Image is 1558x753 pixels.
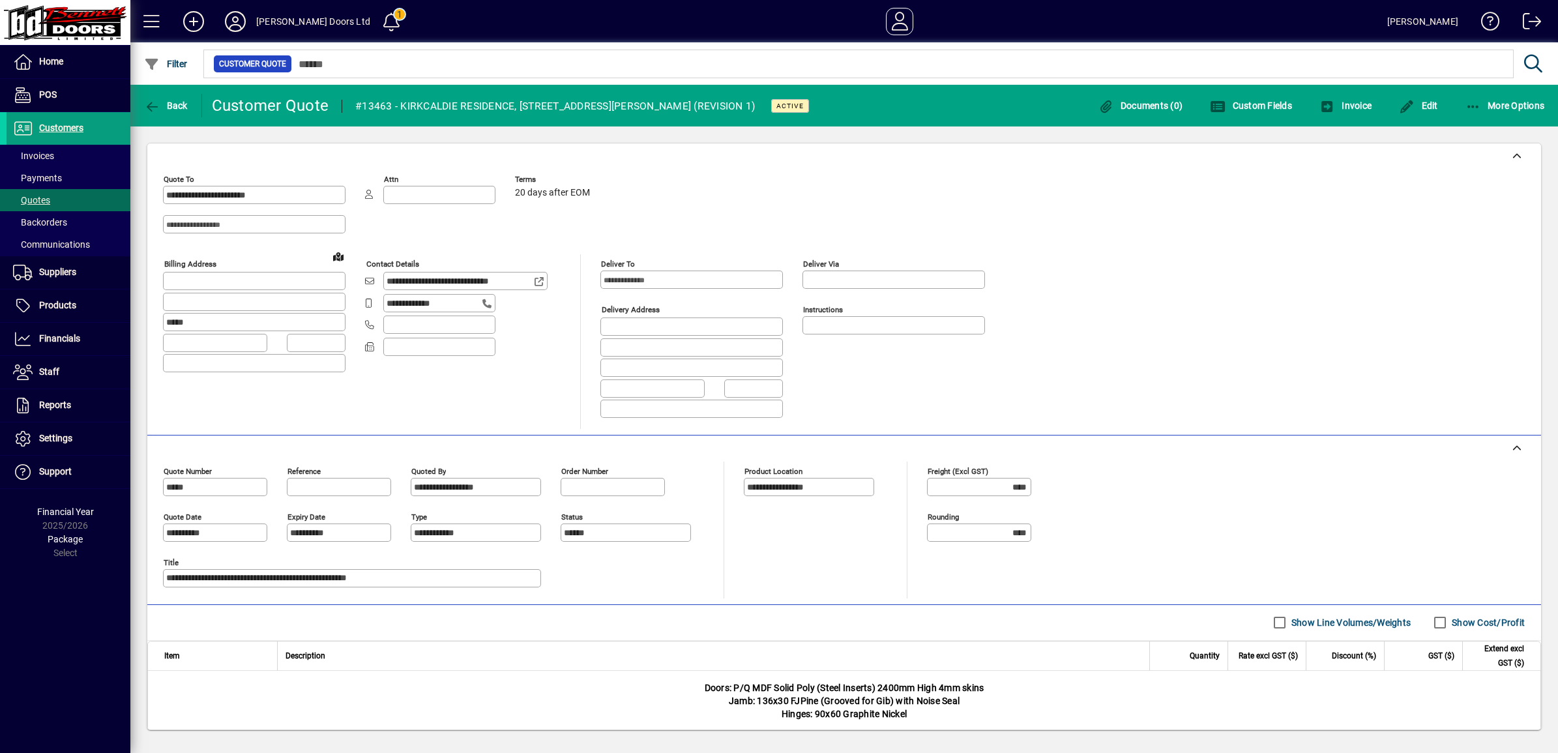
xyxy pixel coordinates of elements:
mat-label: Order number [561,466,608,475]
button: Profile [214,10,256,33]
button: Filter [141,52,191,76]
span: Description [286,649,325,663]
span: Customers [39,123,83,133]
span: Customer Quote [219,57,286,70]
a: Financials [7,323,130,355]
a: Home [7,46,130,78]
button: Custom Fields [1207,94,1295,117]
a: Products [7,289,130,322]
a: Suppliers [7,256,130,289]
span: Invoices [13,151,54,161]
span: Quotes [13,195,50,205]
a: Settings [7,422,130,455]
span: POS [39,89,57,100]
span: Support [39,466,72,477]
a: View on map [328,246,349,267]
span: Invoice [1319,100,1372,111]
div: Customer Quote [212,95,329,116]
mat-label: Status [561,512,583,521]
span: Documents (0) [1098,100,1183,111]
span: Rate excl GST ($) [1239,649,1298,663]
button: Add [173,10,214,33]
button: Documents (0) [1095,94,1186,117]
mat-label: Rounding [928,512,959,521]
span: GST ($) [1428,649,1454,663]
span: Back [144,100,188,111]
span: Reports [39,400,71,410]
span: Financials [39,333,80,344]
span: Settings [39,433,72,443]
a: Reports [7,389,130,422]
mat-label: Instructions [803,305,843,314]
span: More Options [1465,100,1545,111]
div: [PERSON_NAME] Doors Ltd [256,11,370,32]
mat-label: Quote number [164,466,212,475]
mat-label: Attn [384,175,398,184]
a: Communications [7,233,130,256]
mat-label: Type [411,512,427,521]
span: Active [776,102,804,110]
a: Backorders [7,211,130,233]
span: Staff [39,366,59,377]
mat-label: Quoted by [411,466,446,475]
span: Payments [13,173,62,183]
a: Payments [7,167,130,189]
span: Extend excl GST ($) [1471,642,1524,670]
div: #13463 - KIRKCALDIE RESIDENCE, [STREET_ADDRESS][PERSON_NAME] (REVISION 1) [355,96,755,117]
span: Terms [515,175,593,184]
span: Home [39,56,63,66]
span: Filter [144,59,188,69]
button: More Options [1462,94,1548,117]
span: Edit [1399,100,1438,111]
mat-label: Expiry date [287,512,325,521]
div: Doors: P/Q MDF Solid Poly (Steel Inserts) 2400mm High 4mm skins Jamb: 136x30 FJPine (Grooved for ... [148,671,1540,731]
button: Invoice [1316,94,1375,117]
span: Discount (%) [1332,649,1376,663]
app-page-header-button: Back [130,94,202,117]
a: Staff [7,356,130,389]
label: Show Line Volumes/Weights [1289,616,1411,629]
span: Suppliers [39,267,76,277]
mat-label: Reference [287,466,321,475]
a: Support [7,456,130,488]
mat-label: Title [164,557,179,567]
mat-label: Quote To [164,175,194,184]
button: Edit [1396,94,1441,117]
span: 20 days after EOM [515,188,590,198]
label: Show Cost/Profit [1449,616,1525,629]
a: Invoices [7,145,130,167]
div: [PERSON_NAME] [1387,11,1458,32]
a: Knowledge Base [1471,3,1500,45]
span: Financial Year [37,507,94,517]
button: Back [141,94,191,117]
span: Package [48,534,83,544]
a: POS [7,79,130,111]
span: Products [39,300,76,310]
span: Item [164,649,180,663]
mat-label: Deliver via [803,259,839,269]
mat-label: Quote date [164,512,201,521]
mat-label: Freight (excl GST) [928,466,988,475]
mat-label: Deliver To [601,259,635,269]
a: Logout [1513,3,1542,45]
a: Quotes [7,189,130,211]
span: Backorders [13,217,67,228]
span: Communications [13,239,90,250]
span: Quantity [1190,649,1220,663]
mat-label: Product location [744,466,802,475]
span: Custom Fields [1210,100,1292,111]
